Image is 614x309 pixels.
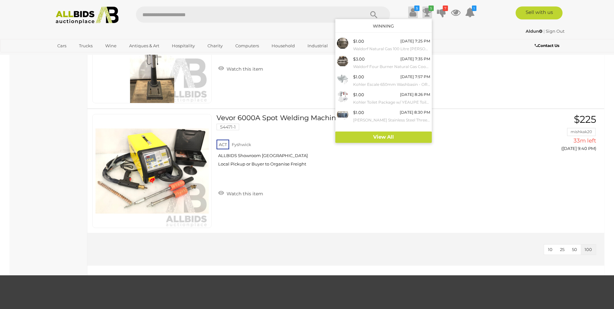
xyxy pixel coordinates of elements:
img: Allbids.com.au [52,6,122,24]
i: 7 [443,6,448,11]
a: 7 [437,6,446,18]
button: Search [358,6,390,23]
button: 25 [556,245,568,255]
img: 54233-3d.jpg [337,109,348,120]
div: [DATE] 7:57 PM [400,73,430,80]
i: $ [414,6,419,11]
a: Watch this item [217,188,265,198]
span: 100 [585,247,592,252]
small: Waldorf Four Burner Natural Gas Cooktop, Oven and Griddle [353,63,430,70]
span: 25 [560,247,564,252]
span: 10 [548,247,553,252]
a: $225 mishkak20 33m left ([DATE] 9:40 PM) [523,114,598,154]
a: 1 [465,6,475,18]
img: 54293-8a.jpg [337,55,348,67]
a: Hospitality [168,40,199,51]
a: 5 [422,6,432,18]
a: $1.00 [DATE] 7:57 PM Kohler Escale 650mm Washbasin - ORP $670.00 [335,72,432,89]
i: 1 [472,6,476,11]
a: Aldun [526,29,543,34]
div: [DATE] 7:35 PM [400,55,430,63]
strong: Aldun [526,29,542,34]
span: Watch this item [225,191,263,197]
a: [GEOGRAPHIC_DATA] [53,51,107,62]
span: $225 [574,113,596,125]
small: Kohler Escale 650mm Washbasin - ORP $670.00 [353,81,430,88]
div: $1.00 [353,38,364,45]
a: $ [408,6,418,18]
a: Industrial [303,40,332,51]
a: Cars [53,40,71,51]
a: Wine [101,40,121,51]
span: 50 [572,247,577,252]
small: Waldorf Natural Gas 100 Litre [PERSON_NAME] Pan [353,45,430,52]
div: [DATE] 7:25 PM [400,38,430,45]
small: [PERSON_NAME] Stainless Steel Three Door Under Bench Fridge [353,117,430,124]
img: 54471-1a.jpg [95,114,209,228]
a: Household [267,40,299,51]
a: $1.00 [DATE] 8:30 PM [PERSON_NAME] Stainless Steel Three Door Under Bench Fridge [335,107,432,125]
button: 100 [581,245,596,255]
a: Contact Us [535,42,561,49]
small: Kohler Toilet Package w/ YEAUPE Toilet Seat - Brand New - Total ORP $1,448.49 [353,99,430,106]
a: Winning [373,23,394,29]
span: | [543,29,545,34]
a: Vevor 6000A Spot Welding Machine/Dent Puller Kit 54471-1 ACT Fyshwick ALLBIDS Showroom [GEOGRAPHI... [221,114,513,172]
a: Antiques & Art [125,40,163,51]
a: Watch this item [217,63,265,73]
b: Contact Us [535,43,559,48]
div: [DATE] 8:30 PM [400,109,430,116]
a: Trucks [75,40,97,51]
div: $3.00 [353,55,365,63]
a: Sell with us [516,6,563,19]
div: $1.00 [353,109,364,116]
button: 10 [544,245,556,255]
a: $1.00 [DATE] 7:25 PM Waldorf Natural Gas 100 Litre [PERSON_NAME] Pan [335,36,432,54]
button: 50 [568,245,581,255]
a: $3.00 [DATE] 7:35 PM Waldorf Four Burner Natural Gas Cooktop, Oven and Griddle [335,54,432,72]
div: $1.00 [353,91,364,98]
a: Charity [203,40,227,51]
a: View All [335,132,432,143]
img: 54293-7a.jpg [337,38,348,49]
a: Computers [231,40,263,51]
span: Watch this item [225,66,263,72]
a: $1.00 [DATE] 8:26 PM Kohler Toilet Package w/ YEAUPE Toilet Seat - Brand New - Total ORP $1,448.49 [335,89,432,107]
i: 5 [429,6,434,11]
div: [DATE] 8:26 PM [400,91,430,98]
img: 51362-996a.JPG [337,73,348,85]
img: 51362-1101a.jpg [337,91,348,102]
div: $1.00 [353,73,364,81]
a: Sign Out [546,29,564,34]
